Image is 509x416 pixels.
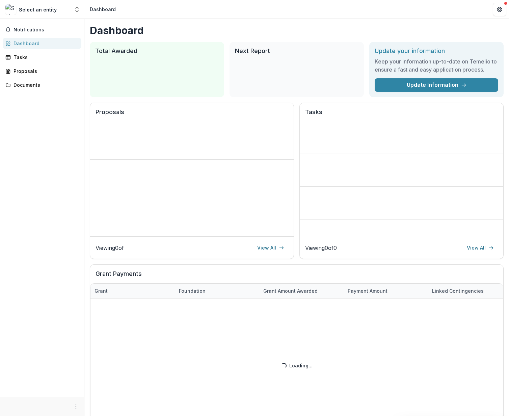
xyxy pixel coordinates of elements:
[3,24,81,35] button: Notifications
[3,52,81,63] a: Tasks
[87,4,118,14] nav: breadcrumb
[14,68,76,75] div: Proposals
[14,81,76,88] div: Documents
[3,38,81,49] a: Dashboard
[96,270,498,283] h2: Grant Payments
[235,47,358,55] h2: Next Report
[375,47,498,55] h2: Update your information
[3,66,81,77] a: Proposals
[14,54,76,61] div: Tasks
[72,402,80,411] button: More
[375,78,498,92] a: Update Information
[3,79,81,90] a: Documents
[375,57,498,74] h3: Keep your information up-to-date on Temelio to ensure a fast and easy application process.
[253,242,288,253] a: View All
[305,108,498,121] h2: Tasks
[493,3,506,16] button: Get Help
[90,6,116,13] div: Dashboard
[96,244,124,252] p: Viewing 0 of
[5,4,16,15] img: Select an entity
[95,47,219,55] h2: Total Awarded
[96,108,288,121] h2: Proposals
[72,3,82,16] button: Open entity switcher
[14,40,76,47] div: Dashboard
[463,242,498,253] a: View All
[305,244,337,252] p: Viewing 0 of 0
[90,24,504,36] h1: Dashboard
[19,6,57,13] div: Select an entity
[14,27,79,33] span: Notifications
